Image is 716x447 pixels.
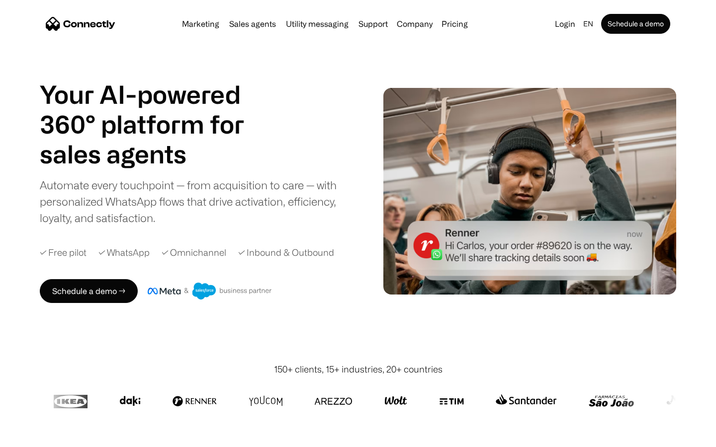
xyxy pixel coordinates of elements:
[40,177,353,226] div: Automate every touchpoint — from acquisition to care — with personalized WhatsApp flows that driv...
[40,139,268,169] h1: sales agents
[274,363,443,376] div: 150+ clients, 15+ industries, 20+ countries
[98,246,150,259] div: ✓ WhatsApp
[583,17,593,31] div: en
[438,20,472,28] a: Pricing
[394,17,436,31] div: Company
[225,20,280,28] a: Sales agents
[162,246,226,259] div: ✓ Omnichannel
[40,139,268,169] div: carousel
[178,20,223,28] a: Marketing
[148,283,272,299] img: Meta and Salesforce business partner badge.
[40,246,87,259] div: ✓ Free pilot
[46,16,115,31] a: home
[238,246,334,259] div: ✓ Inbound & Outbound
[282,20,353,28] a: Utility messaging
[355,20,392,28] a: Support
[579,17,599,31] div: en
[40,139,268,169] div: 1 of 4
[397,17,433,31] div: Company
[601,14,670,34] a: Schedule a demo
[10,429,60,444] aside: Language selected: English
[40,79,268,139] h1: Your AI-powered 360° platform for
[20,430,60,444] ul: Language list
[40,279,138,303] a: Schedule a demo →
[551,17,579,31] a: Login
